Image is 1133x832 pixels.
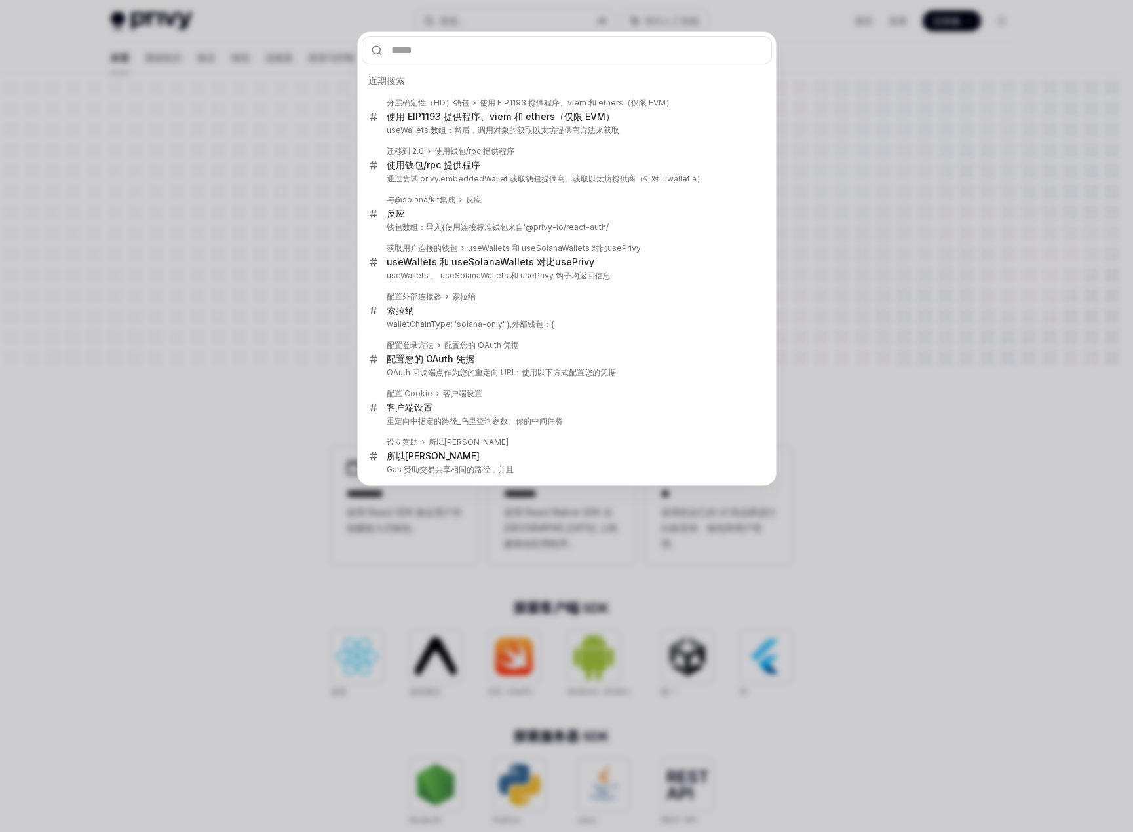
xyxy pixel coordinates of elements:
font: useWallets 、 useSolanaWallets 和 usePrivy 钩子均返回信息 [387,271,611,280]
font: Gas 赞助交易共享相同的路径，并且 [387,464,514,474]
font: [PERSON_NAME] [405,450,480,461]
font: 反应 [387,208,405,219]
font: 钱包数组：导入{ [387,222,445,232]
font: 迁移到 2.0 [387,146,424,156]
font: 使用钱包/rpc 提供程序 [434,146,514,156]
font: 反应 [466,195,482,204]
font: 设立赞助 [387,437,418,447]
font: 来自'@privy-io/react-auth/ [508,222,609,232]
font: OAuth 回调端点作为您的 [387,368,475,377]
font: 配置 Cookie [387,388,432,398]
font: 方法来获取 [580,125,619,135]
font: 重定向 URI [475,368,514,377]
font: 索拉纳 [387,305,414,316]
font: useWallets 和 useSolanaWallets 对比 [387,256,555,267]
font: 配置您的 OAuth 凭据 [387,353,474,364]
font: 近期搜索 [368,75,405,86]
font: useWallets 数组：然后，调用对象的 [387,125,517,135]
font: 所以 [429,437,444,447]
font: 获取用户连接的钱包 [387,243,457,253]
font: ：{ [543,319,554,329]
font: （针对：wallet.a） [636,174,704,183]
font: 分层确定性（HD）钱包 [387,98,469,107]
font: 配置外部连接器 [387,292,442,301]
font: useWallets 和 useSolanaWallets 对比 [468,243,607,253]
font: 获取以太坊提供商 [573,174,636,183]
font: 配置您的 OAuth 凭据 [444,340,519,350]
font: 索拉纳 [452,292,476,301]
font: 获取以太坊提供商 [517,125,580,135]
font: 与@solana/kit集成 [387,195,455,204]
font: walletChainType: 'solana-only' }, [387,319,512,329]
font: usePrivy [607,243,641,253]
font: 外部钱包 [512,319,543,329]
font: 重定向中指定的路径_ [387,416,461,426]
font: 客户端设置 [443,388,482,398]
font: 查询参数。你的中间件将 [476,416,563,426]
font: 乌里 [461,416,476,426]
font: [PERSON_NAME] [444,437,509,447]
font: 客户端设置 [387,402,432,413]
font: 使用钱包/rpc 提供程序 [387,159,480,170]
font: 使用连接标准钱包 [445,222,508,232]
font: 使用 EIP1193 提供程序、viem 和 ethers（仅限 EVM） [387,111,615,122]
font: 配置登录方法 [387,340,434,350]
font: 所以 [387,450,405,461]
font: usePrivy [555,256,594,267]
font: 通过尝试 privy.embeddedWallet 获取钱包提供商。 [387,174,573,183]
font: ：使用以下方式配置您的凭据 [514,368,616,377]
font: 使用 EIP1193 提供程序、viem 和 ethers（仅限 EVM） [480,98,674,107]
